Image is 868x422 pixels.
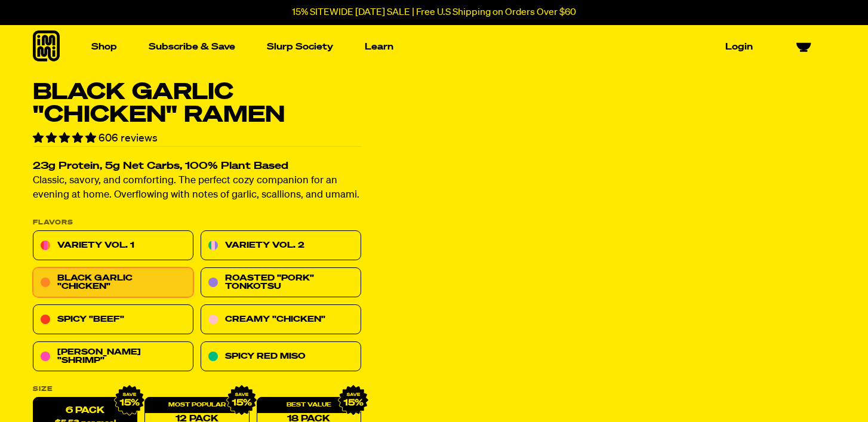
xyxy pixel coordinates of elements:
a: [PERSON_NAME] "Shrimp" [33,342,193,372]
p: Flavors [33,220,361,226]
span: 606 reviews [99,133,158,144]
img: IMG_9632.png [338,385,369,416]
span: 4.76 stars [33,133,99,144]
a: Variety Vol. 1 [33,231,193,261]
a: Subscribe & Save [144,38,240,56]
label: Size [33,386,361,393]
a: Login [721,38,758,56]
a: Slurp Society [262,38,338,56]
img: IMG_9632.png [226,385,257,416]
a: Spicy Red Miso [201,342,361,372]
a: Spicy "Beef" [33,305,193,335]
p: Classic, savory, and comforting. The perfect cozy companion for an evening at home. Overflowing w... [33,174,361,203]
nav: Main navigation [87,25,758,69]
a: Roasted "Pork" Tonkotsu [201,268,361,298]
h2: 23g Protein, 5g Net Carbs, 100% Plant Based [33,162,361,172]
a: Shop [87,38,122,56]
h1: Black Garlic "Chicken" Ramen [33,81,361,127]
a: Creamy "Chicken" [201,305,361,335]
a: Variety Vol. 2 [201,231,361,261]
a: Learn [360,38,398,56]
img: IMG_9632.png [114,385,145,416]
a: Black Garlic "Chicken" [33,268,193,298]
p: 15% SITEWIDE [DATE] SALE | Free U.S Shipping on Orders Over $60 [292,7,576,18]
